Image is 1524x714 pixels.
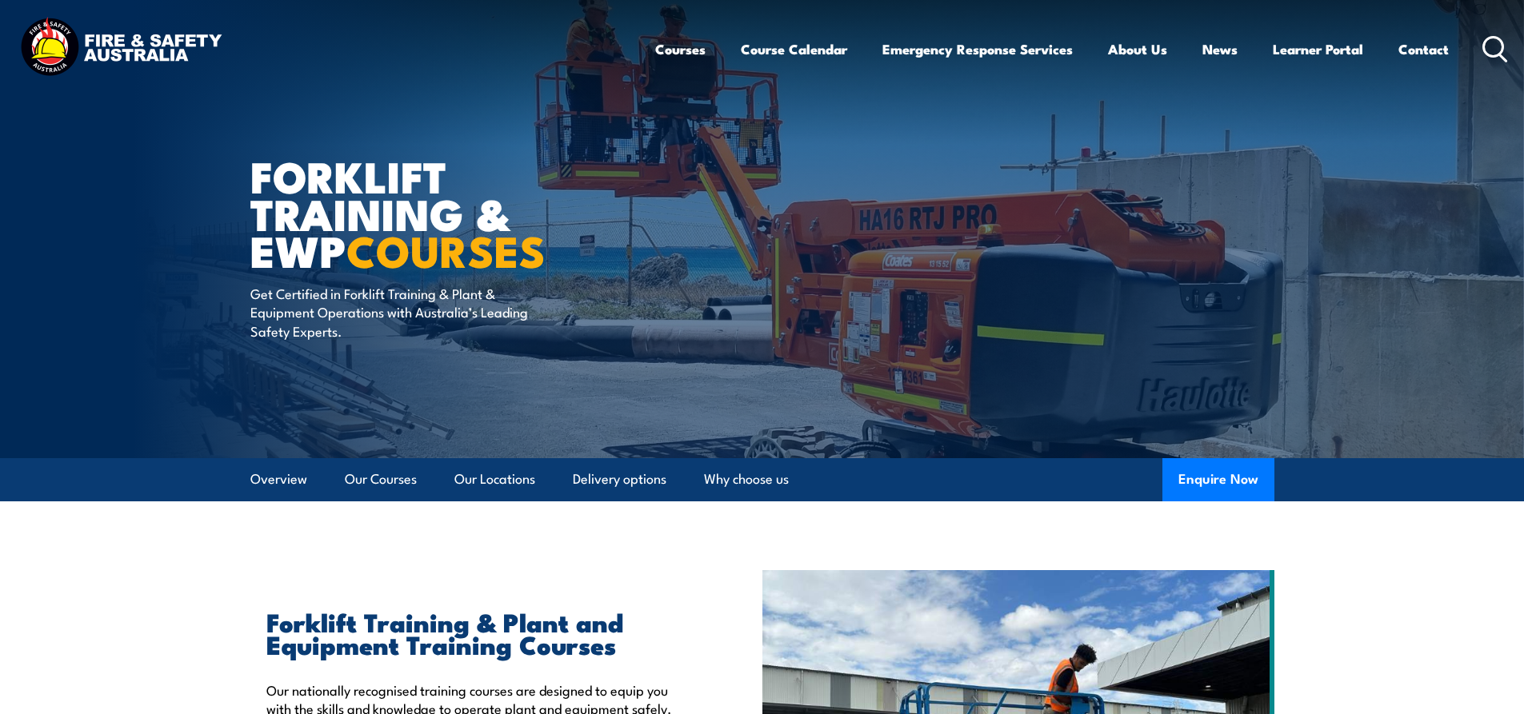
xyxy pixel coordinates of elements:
[882,28,1073,70] a: Emergency Response Services
[573,458,666,501] a: Delivery options
[1202,28,1238,70] a: News
[345,458,417,501] a: Our Courses
[266,610,689,655] h2: Forklift Training & Plant and Equipment Training Courses
[346,216,546,282] strong: COURSES
[454,458,535,501] a: Our Locations
[1108,28,1167,70] a: About Us
[250,458,307,501] a: Overview
[704,458,789,501] a: Why choose us
[1162,458,1274,501] button: Enquire Now
[250,157,646,269] h1: Forklift Training & EWP
[1398,28,1449,70] a: Contact
[1273,28,1363,70] a: Learner Portal
[250,284,542,340] p: Get Certified in Forklift Training & Plant & Equipment Operations with Australia’s Leading Safety...
[741,28,847,70] a: Course Calendar
[655,28,706,70] a: Courses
